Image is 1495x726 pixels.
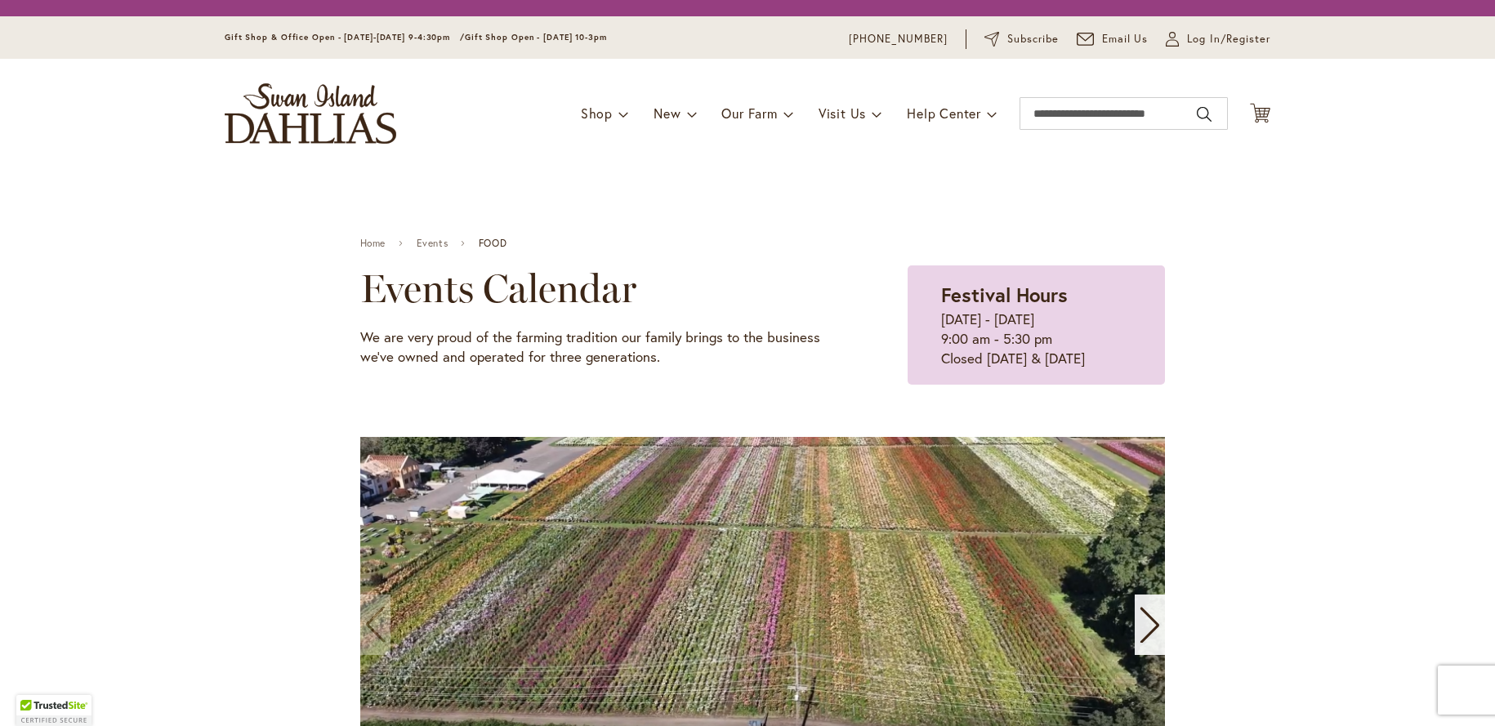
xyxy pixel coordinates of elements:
[581,105,613,122] span: Shop
[1102,31,1149,47] span: Email Us
[225,32,465,42] span: Gift Shop & Office Open - [DATE]-[DATE] 9-4:30pm /
[721,105,777,122] span: Our Farm
[1197,101,1212,127] button: Search
[360,238,386,249] a: Home
[941,310,1131,368] p: [DATE] - [DATE] 9:00 am - 5:30 pm Closed [DATE] & [DATE]
[654,105,681,122] span: New
[417,238,448,249] a: Events
[360,265,827,311] h2: Events Calendar
[225,83,396,144] a: store logo
[849,31,948,47] a: [PHONE_NUMBER]
[1166,31,1270,47] a: Log In/Register
[360,327,827,367] p: We are very proud of the farming tradition our family brings to the business we've owned and oper...
[819,105,866,122] span: Visit Us
[984,31,1059,47] a: Subscribe
[941,282,1068,308] strong: Festival Hours
[465,32,607,42] span: Gift Shop Open - [DATE] 10-3pm
[1077,31,1149,47] a: Email Us
[907,105,981,122] span: Help Center
[1187,31,1270,47] span: Log In/Register
[479,238,507,249] span: FOOD
[1007,31,1059,47] span: Subscribe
